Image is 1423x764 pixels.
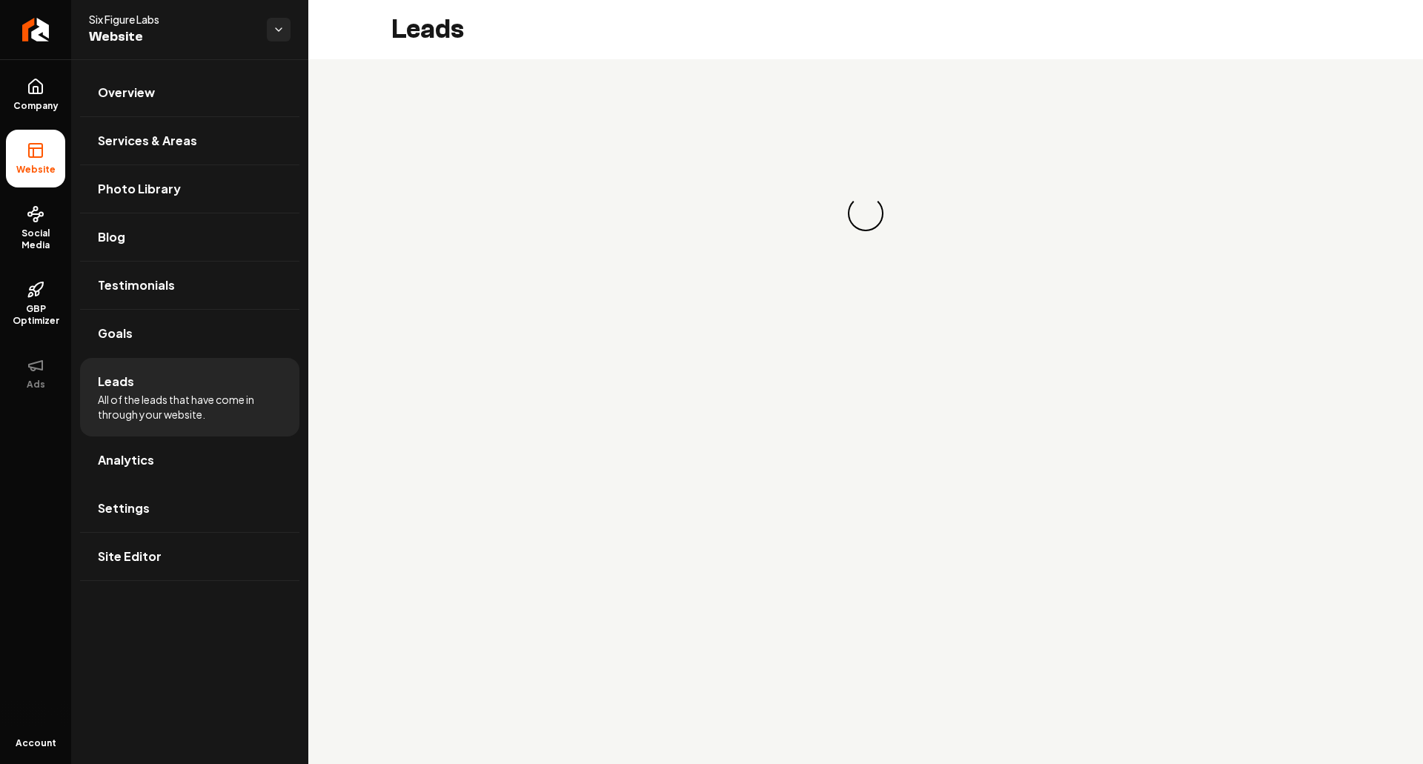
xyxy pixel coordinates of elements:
[80,117,299,165] a: Services & Areas
[89,12,255,27] span: Six Figure Labs
[6,269,65,339] a: GBP Optimizer
[22,18,50,41] img: Rebolt Logo
[98,451,154,469] span: Analytics
[98,499,150,517] span: Settings
[16,737,56,749] span: Account
[6,303,65,327] span: GBP Optimizer
[391,15,464,44] h2: Leads
[98,84,155,102] span: Overview
[6,345,65,402] button: Ads
[98,325,133,342] span: Goals
[89,27,255,47] span: Website
[80,213,299,261] a: Blog
[98,276,175,294] span: Testimonials
[80,69,299,116] a: Overview
[6,66,65,124] a: Company
[98,132,197,150] span: Services & Areas
[80,165,299,213] a: Photo Library
[98,373,134,391] span: Leads
[98,548,162,565] span: Site Editor
[80,436,299,484] a: Analytics
[98,228,125,246] span: Blog
[80,262,299,309] a: Testimonials
[98,180,181,198] span: Photo Library
[6,227,65,251] span: Social Media
[841,189,890,238] div: Loading
[21,379,51,391] span: Ads
[80,485,299,532] a: Settings
[6,193,65,263] a: Social Media
[98,392,282,422] span: All of the leads that have come in through your website.
[7,100,64,112] span: Company
[10,164,62,176] span: Website
[80,533,299,580] a: Site Editor
[80,310,299,357] a: Goals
